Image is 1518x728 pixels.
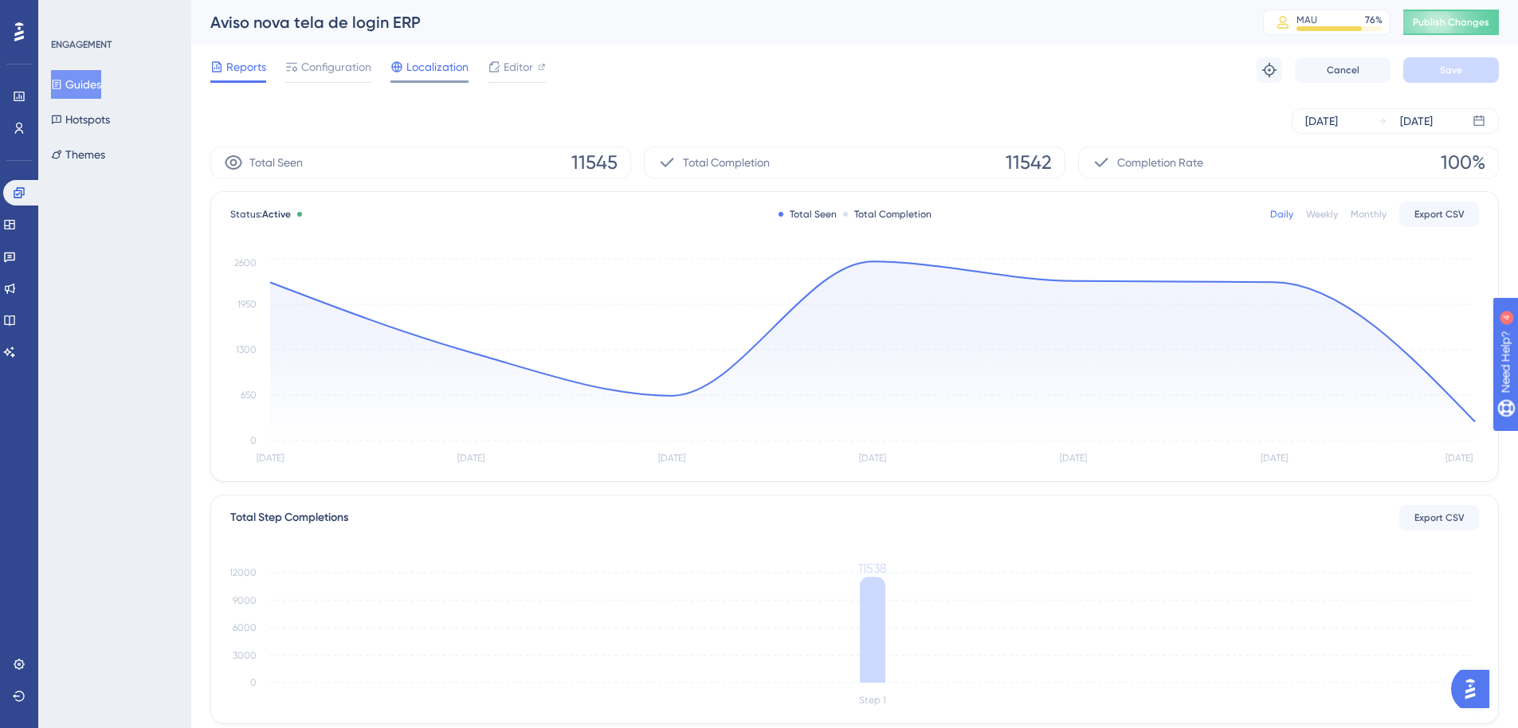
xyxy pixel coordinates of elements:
[683,153,770,172] span: Total Completion
[51,38,112,51] div: ENGAGEMENT
[457,452,484,464] tspan: [DATE]
[1306,208,1338,221] div: Weekly
[1327,64,1359,76] span: Cancel
[301,57,371,76] span: Configuration
[858,561,887,576] tspan: 11538
[1414,511,1465,524] span: Export CSV
[1399,505,1479,530] button: Export CSV
[250,677,257,688] tspan: 0
[250,435,257,446] tspan: 0
[843,208,932,221] div: Total Completion
[233,650,257,661] tspan: 3000
[1060,452,1087,464] tspan: [DATE]
[779,208,837,221] div: Total Seen
[51,105,110,134] button: Hotspots
[237,299,257,310] tspan: 1950
[658,452,685,464] tspan: [DATE]
[1261,452,1288,464] tspan: [DATE]
[1270,208,1293,221] div: Daily
[1403,10,1499,35] button: Publish Changes
[233,595,257,606] tspan: 9000
[1305,112,1338,131] div: [DATE]
[406,57,469,76] span: Localization
[230,508,348,527] div: Total Step Completions
[230,208,291,221] span: Status:
[1006,150,1052,175] span: 11542
[1403,57,1499,83] button: Save
[1296,14,1317,26] div: MAU
[236,344,257,355] tspan: 1300
[210,11,1223,33] div: Aviso nova tela de login ERP
[249,153,303,172] span: Total Seen
[229,567,257,578] tspan: 12000
[1441,150,1485,175] span: 100%
[1399,202,1479,227] button: Export CSV
[257,452,284,464] tspan: [DATE]
[571,150,618,175] span: 11545
[226,57,266,76] span: Reports
[1440,64,1462,76] span: Save
[859,452,886,464] tspan: [DATE]
[51,140,105,169] button: Themes
[51,70,101,99] button: Guides
[1117,153,1203,172] span: Completion Rate
[1400,112,1433,131] div: [DATE]
[37,4,100,23] span: Need Help?
[1351,208,1387,221] div: Monthly
[1445,452,1473,464] tspan: [DATE]
[1413,16,1489,29] span: Publish Changes
[1451,665,1499,713] iframe: UserGuiding AI Assistant Launcher
[241,389,257,401] tspan: 650
[1365,14,1383,26] div: 76 %
[859,695,886,706] tspan: Step 1
[111,8,116,21] div: 4
[262,209,291,220] span: Active
[1295,57,1391,83] button: Cancel
[1414,208,1465,221] span: Export CSV
[504,57,533,76] span: Editor
[234,257,257,268] tspan: 2600
[233,622,257,633] tspan: 6000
